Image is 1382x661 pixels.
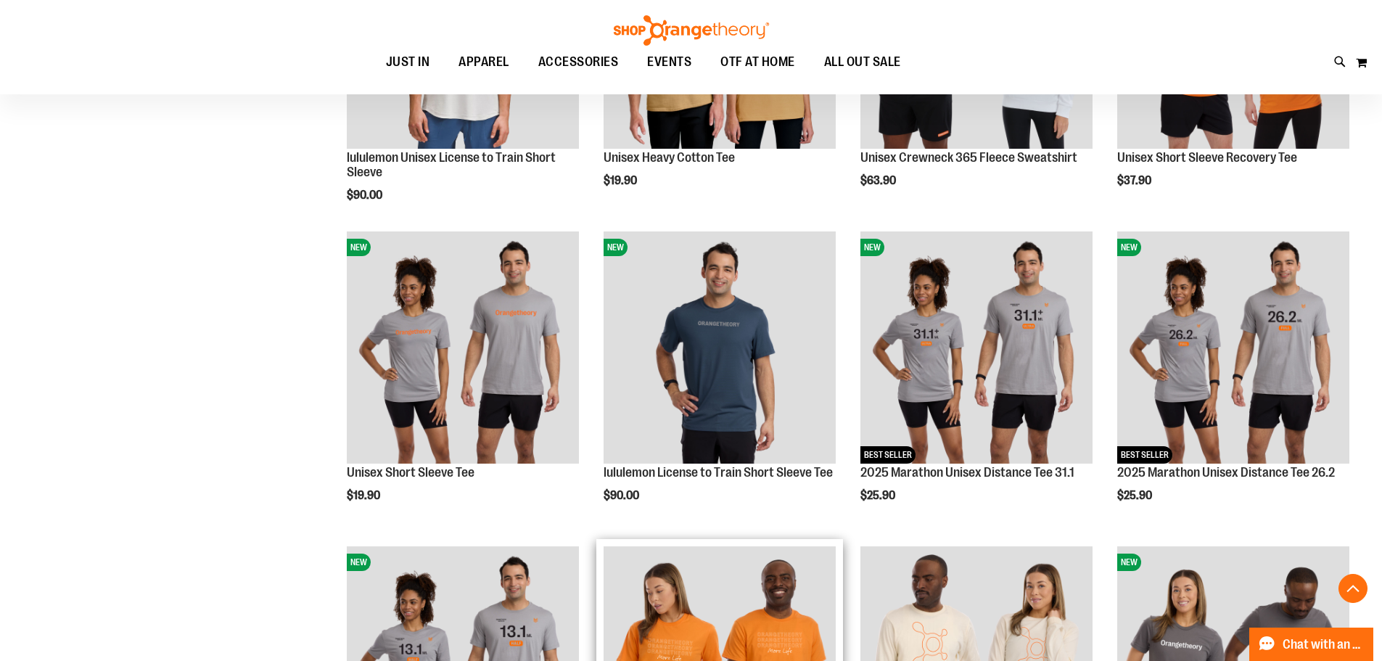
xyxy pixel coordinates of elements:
[1117,150,1297,165] a: Unisex Short Sleeve Recovery Tee
[1117,239,1141,256] span: NEW
[860,150,1077,165] a: Unisex Crewneck 365 Fleece Sweatshirt
[596,224,843,539] div: product
[720,46,795,78] span: OTF AT HOME
[1117,465,1335,480] a: 2025 Marathon Unisex Distance Tee 26.2
[860,231,1093,466] a: 2025 Marathon Unisex Distance Tee 31.1NEWBEST SELLER
[347,150,556,179] a: lululemon Unisex License to Train Short Sleeve
[1117,231,1349,464] img: 2025 Marathon Unisex Distance Tee 26.2
[604,465,833,480] a: lululemon License to Train Short Sleeve Tee
[647,46,691,78] span: EVENTS
[340,224,586,539] div: product
[1338,574,1367,603] button: Back To Top
[860,489,897,502] span: $25.90
[604,231,836,464] img: lululemon License to Train Short Sleeve Tee
[1117,489,1154,502] span: $25.90
[1283,638,1365,652] span: Chat with an Expert
[853,224,1100,539] div: product
[604,239,628,256] span: NEW
[604,489,641,502] span: $90.00
[347,239,371,256] span: NEW
[860,174,898,187] span: $63.90
[612,15,771,46] img: Shop Orangetheory
[1117,231,1349,466] a: 2025 Marathon Unisex Distance Tee 26.2NEWBEST SELLER
[458,46,509,78] span: APPAREL
[860,239,884,256] span: NEW
[347,231,579,466] a: Unisex Short Sleeve TeeNEW
[604,231,836,466] a: lululemon License to Train Short Sleeve TeeNEW
[347,465,474,480] a: Unisex Short Sleeve Tee
[1117,446,1172,464] span: BEST SELLER
[386,46,430,78] span: JUST IN
[1110,224,1357,539] div: product
[347,489,382,502] span: $19.90
[1249,628,1374,661] button: Chat with an Expert
[347,554,371,571] span: NEW
[860,231,1093,464] img: 2025 Marathon Unisex Distance Tee 31.1
[1117,174,1153,187] span: $37.90
[538,46,619,78] span: ACCESSORIES
[860,465,1074,480] a: 2025 Marathon Unisex Distance Tee 31.1
[604,174,639,187] span: $19.90
[1117,554,1141,571] span: NEW
[347,189,384,202] span: $90.00
[604,150,735,165] a: Unisex Heavy Cotton Tee
[860,446,916,464] span: BEST SELLER
[347,231,579,464] img: Unisex Short Sleeve Tee
[824,46,901,78] span: ALL OUT SALE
